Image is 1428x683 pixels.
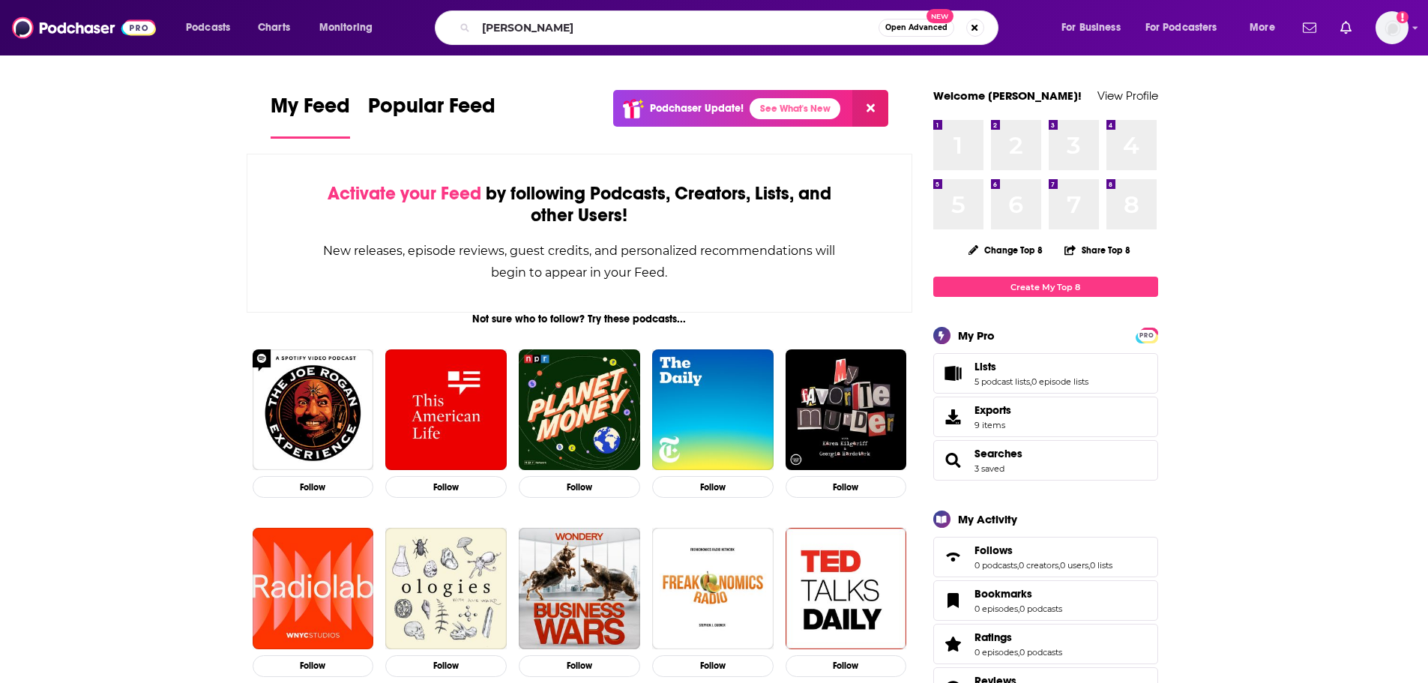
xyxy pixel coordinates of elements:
[253,349,374,471] img: The Joe Rogan Experience
[1088,560,1090,571] span: ,
[1030,376,1031,387] span: ,
[322,183,837,226] div: by following Podcasts, Creators, Lists, and other Users!
[939,590,968,611] a: Bookmarks
[476,16,879,40] input: Search podcasts, credits, & more...
[933,277,1158,297] a: Create My Top 8
[933,537,1158,577] span: Follows
[959,241,1052,259] button: Change Top 8
[1138,329,1156,340] a: PRO
[786,655,907,677] button: Follow
[939,634,968,655] a: Ratings
[974,587,1062,601] a: Bookmarks
[1019,604,1062,614] a: 0 podcasts
[786,476,907,498] button: Follow
[652,528,774,649] img: Freakonomics Radio
[1334,15,1358,40] a: Show notifications dropdown
[519,655,640,677] button: Follow
[1019,647,1062,658] a: 0 podcasts
[652,349,774,471] img: The Daily
[449,10,1013,45] div: Search podcasts, credits, & more...
[186,17,230,38] span: Podcasts
[652,476,774,498] button: Follow
[933,353,1158,394] span: Lists
[927,9,953,23] span: New
[974,647,1018,658] a: 0 episodes
[958,328,995,343] div: My Pro
[1376,11,1409,44] span: Logged in as agoldsmithwissman
[974,544,1112,557] a: Follows
[652,655,774,677] button: Follow
[248,16,299,40] a: Charts
[253,476,374,498] button: Follow
[974,360,1088,373] a: Lists
[939,363,968,384] a: Lists
[1064,235,1131,265] button: Share Top 8
[939,450,968,471] a: Searches
[519,476,640,498] button: Follow
[12,13,156,42] img: Podchaser - Follow, Share and Rate Podcasts
[385,528,507,649] img: Ologies with Alie Ward
[1239,16,1294,40] button: open menu
[750,98,840,119] a: See What's New
[385,476,507,498] button: Follow
[974,544,1013,557] span: Follows
[974,376,1030,387] a: 5 podcast lists
[1376,11,1409,44] button: Show profile menu
[1250,17,1275,38] span: More
[175,16,250,40] button: open menu
[1031,376,1088,387] a: 0 episode lists
[368,93,495,139] a: Popular Feed
[933,440,1158,481] span: Searches
[1051,16,1139,40] button: open menu
[385,655,507,677] button: Follow
[253,655,374,677] button: Follow
[519,528,640,649] img: Business Wars
[885,24,948,31] span: Open Advanced
[1097,88,1158,103] a: View Profile
[1376,11,1409,44] img: User Profile
[519,349,640,471] img: Planet Money
[271,93,350,139] a: My Feed
[1018,604,1019,614] span: ,
[786,528,907,649] img: TED Talks Daily
[1136,16,1239,40] button: open menu
[650,102,744,115] p: Podchaser Update!
[786,349,907,471] img: My Favorite Murder with Karen Kilgariff and Georgia Hardstark
[1145,17,1217,38] span: For Podcasters
[1090,560,1112,571] a: 0 lists
[258,17,290,38] span: Charts
[974,604,1018,614] a: 0 episodes
[1017,560,1019,571] span: ,
[271,93,350,127] span: My Feed
[939,406,968,427] span: Exports
[974,560,1017,571] a: 0 podcasts
[328,182,481,205] span: Activate your Feed
[1061,17,1121,38] span: For Business
[974,631,1012,644] span: Ratings
[1018,647,1019,658] span: ,
[1058,560,1060,571] span: ,
[974,360,996,373] span: Lists
[933,580,1158,621] span: Bookmarks
[933,397,1158,437] a: Exports
[1138,330,1156,341] span: PRO
[974,420,1011,430] span: 9 items
[253,528,374,649] img: Radiolab
[974,403,1011,417] span: Exports
[974,587,1032,601] span: Bookmarks
[933,88,1082,103] a: Welcome [PERSON_NAME]!
[1397,11,1409,23] svg: Add a profile image
[309,16,392,40] button: open menu
[385,349,507,471] img: This American Life
[1019,560,1058,571] a: 0 creators
[247,313,913,325] div: Not sure who to follow? Try these podcasts...
[879,19,954,37] button: Open AdvancedNew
